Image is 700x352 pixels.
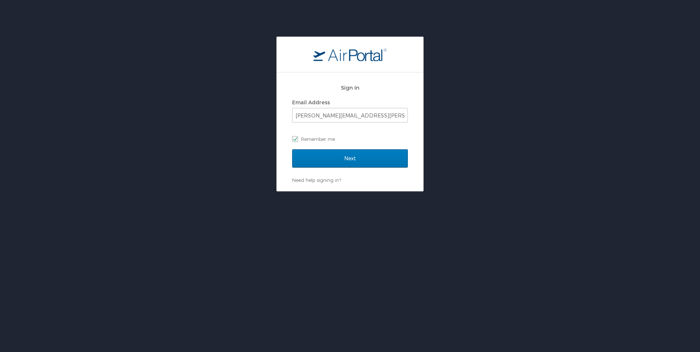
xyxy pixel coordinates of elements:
img: logo [313,48,387,61]
label: Remember me [292,134,408,145]
h2: Sign In [292,83,408,92]
label: Email Address [292,99,330,105]
a: Need help signing in? [292,177,341,183]
input: Next [292,149,408,168]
